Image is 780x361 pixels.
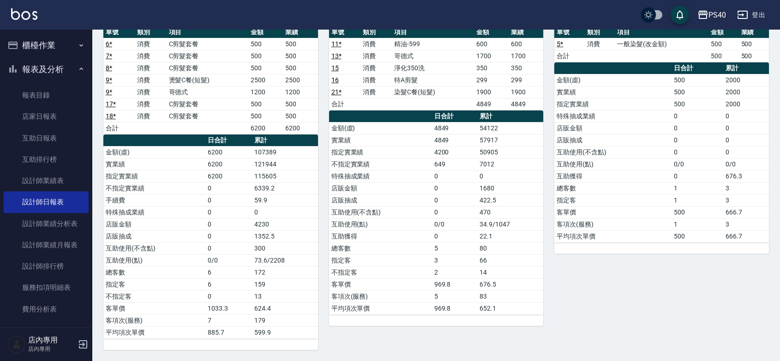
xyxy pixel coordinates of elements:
a: 互助排行榜 [4,149,89,170]
td: 50905 [477,146,543,158]
td: 2000 [723,74,769,86]
td: 0 [672,110,723,122]
td: 649 [432,158,477,170]
td: 0 [432,170,477,182]
td: 店販金額 [329,182,432,194]
td: 1 [672,182,723,194]
td: 6339.2 [252,182,318,194]
td: 1033.3 [205,302,252,314]
td: 470 [477,206,543,218]
td: 500 [672,86,723,98]
td: 0 [205,206,252,218]
a: 16 [331,76,339,84]
td: 500 [672,98,723,110]
td: 4200 [432,146,477,158]
td: C剪髮套餐 [167,98,249,110]
td: 500 [283,38,318,50]
table: a dense table [103,135,318,339]
td: 實業績 [554,86,672,98]
td: 互助獲得 [554,170,672,182]
td: 2500 [283,74,318,86]
table: a dense table [554,62,769,243]
td: 350 [509,62,543,74]
td: 600 [474,38,509,50]
p: 店內專用 [28,345,75,353]
td: 4849 [474,98,509,110]
table: a dense table [329,26,544,110]
td: 不指定客 [103,290,205,302]
td: 1680 [477,182,543,194]
td: 676.3 [723,170,769,182]
button: PS40 [694,6,730,24]
th: 類別 [135,26,166,38]
td: 互助獲得 [329,230,432,242]
td: 500 [248,98,283,110]
td: 500 [283,62,318,74]
td: 4849 [509,98,543,110]
td: 指定客 [103,278,205,290]
td: 店販金額 [103,218,205,230]
td: 1700 [509,50,543,62]
th: 日合計 [672,62,723,74]
td: 客單價 [103,302,205,314]
td: 0 [723,146,769,158]
td: 特A剪髮 [392,74,474,86]
button: 登出 [733,6,769,24]
th: 單號 [329,26,360,38]
td: 消費 [135,38,166,50]
td: 0 [252,206,318,218]
td: 115605 [252,170,318,182]
td: 合計 [103,122,135,134]
td: 精油-599 [392,38,474,50]
td: 500 [248,110,283,122]
th: 累計 [252,135,318,147]
td: 1700 [474,50,509,62]
td: 3 [432,254,477,266]
td: 店販抽成 [103,230,205,242]
td: 500 [672,206,723,218]
a: 設計師排行榜 [4,256,89,277]
td: 0 [205,194,252,206]
td: 0 [672,122,723,134]
td: 969.8 [432,302,477,314]
a: 店家日報表 [4,106,89,127]
td: 57917 [477,134,543,146]
td: 0/0 [205,254,252,266]
td: 消費 [135,50,166,62]
td: 1 [672,194,723,206]
td: 指定實業績 [103,170,205,182]
td: 特殊抽成業績 [329,170,432,182]
td: 22.1 [477,230,543,242]
td: 0 [672,134,723,146]
td: 0 [432,206,477,218]
button: save [671,6,689,24]
td: 500 [672,74,723,86]
td: 500 [708,50,738,62]
td: 5 [432,290,477,302]
td: 2 [432,266,477,278]
td: 14 [477,266,543,278]
td: 總客數 [103,266,205,278]
th: 項目 [392,26,474,38]
td: 422.5 [477,194,543,206]
td: 指定實業績 [554,98,672,110]
td: 54122 [477,122,543,134]
th: 項目 [615,26,708,38]
th: 類別 [585,26,615,38]
th: 金額 [708,26,738,38]
td: 0 [672,170,723,182]
td: 0/0 [723,158,769,170]
a: 設計師日報表 [4,191,89,213]
img: Person [7,335,26,354]
th: 單號 [103,26,135,38]
th: 類別 [360,26,392,38]
td: 0/0 [432,218,477,230]
td: 0 [205,290,252,302]
td: 總客數 [554,182,672,194]
td: 消費 [585,38,615,50]
td: 1200 [283,86,318,98]
td: 179 [252,314,318,326]
td: 2500 [248,74,283,86]
td: 0 [432,194,477,206]
td: 消費 [135,98,166,110]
